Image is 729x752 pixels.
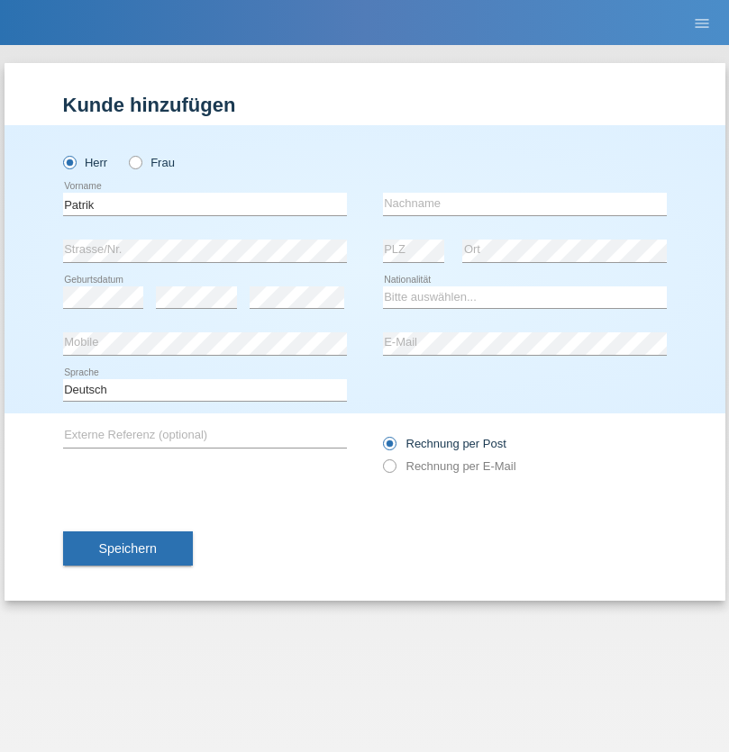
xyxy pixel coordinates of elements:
[684,17,720,28] a: menu
[383,437,395,459] input: Rechnung per Post
[693,14,711,32] i: menu
[129,156,141,168] input: Frau
[129,156,175,169] label: Frau
[63,531,193,566] button: Speichern
[63,156,108,169] label: Herr
[99,541,157,556] span: Speichern
[383,437,506,450] label: Rechnung per Post
[63,94,667,116] h1: Kunde hinzufügen
[63,156,75,168] input: Herr
[383,459,395,482] input: Rechnung per E-Mail
[383,459,516,473] label: Rechnung per E-Mail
